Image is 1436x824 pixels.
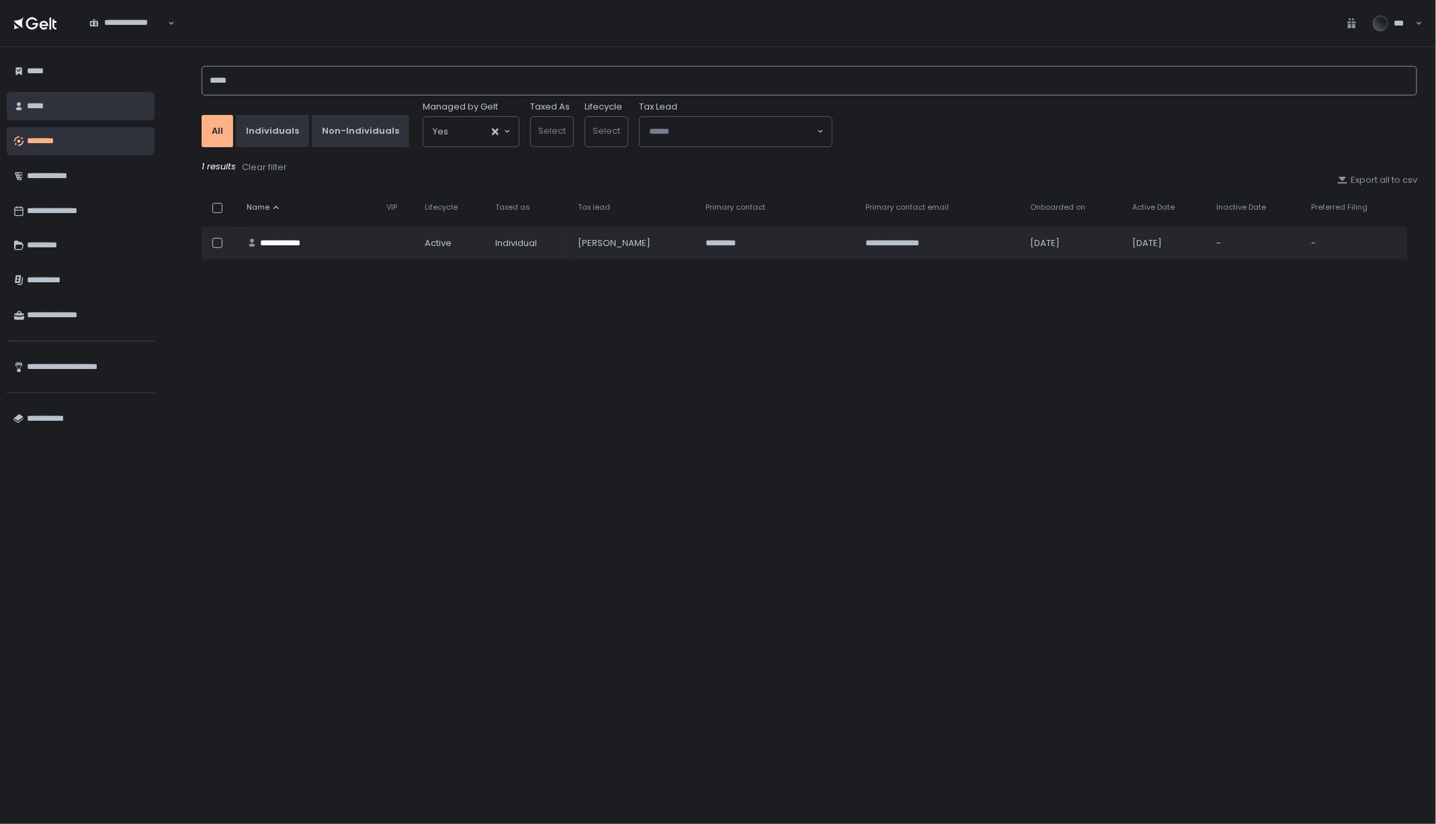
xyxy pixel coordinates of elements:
[578,237,689,249] div: [PERSON_NAME]
[202,115,233,147] button: All
[865,202,949,212] span: Primary contact email
[448,125,491,138] input: Search for option
[1311,202,1367,212] span: Preferred Filing
[246,125,299,137] div: Individuals
[1216,202,1266,212] span: Inactive Date
[1337,174,1417,186] button: Export all to csv
[212,125,223,137] div: All
[1031,202,1086,212] span: Onboarded on
[202,161,1417,174] div: 1 results
[585,101,622,113] label: Lifecycle
[530,101,570,113] label: Taxed As
[425,237,452,249] span: active
[1133,237,1201,249] div: [DATE]
[1216,237,1295,249] div: -
[425,202,458,212] span: Lifecycle
[495,202,530,212] span: Taxed as
[386,202,397,212] span: VIP
[538,124,566,137] span: Select
[639,101,677,113] span: Tax Lead
[423,101,498,113] span: Managed by Gelt
[1031,237,1117,249] div: [DATE]
[649,125,816,138] input: Search for option
[593,124,620,137] span: Select
[706,202,765,212] span: Primary contact
[1133,202,1175,212] span: Active Date
[236,115,309,147] button: Individuals
[322,125,399,137] div: Non-Individuals
[81,9,175,37] div: Search for option
[242,161,287,173] div: Clear filter
[640,117,832,147] div: Search for option
[495,237,562,249] div: Individual
[247,202,269,212] span: Name
[492,128,499,135] button: Clear Selected
[423,117,519,147] div: Search for option
[241,161,288,174] button: Clear filter
[1311,237,1399,249] div: -
[578,202,610,212] span: Tax lead
[312,115,409,147] button: Non-Individuals
[89,29,167,42] input: Search for option
[433,125,448,138] span: Yes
